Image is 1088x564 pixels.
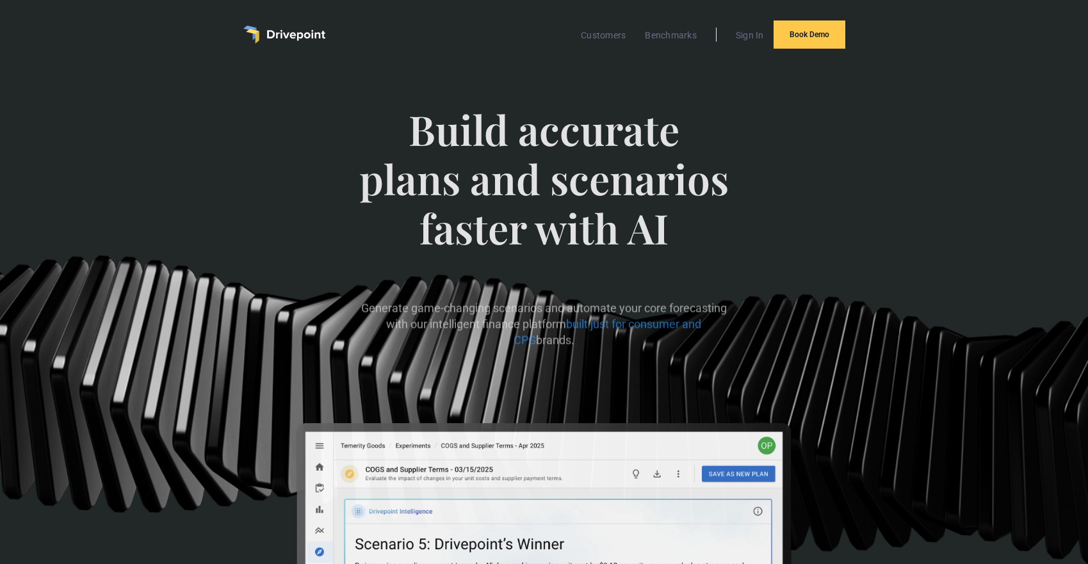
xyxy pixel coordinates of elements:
[243,26,325,44] a: home
[638,27,703,44] a: Benchmarks
[729,27,770,44] a: Sign In
[357,105,731,278] span: Build accurate plans and scenarios faster with AI
[574,27,632,44] a: Customers
[514,318,702,347] span: built just for consumer and CPG
[357,300,731,349] p: Generate game-changing scenarios and automate your core forecasting with our intelligent finance ...
[774,20,845,49] a: Book Demo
